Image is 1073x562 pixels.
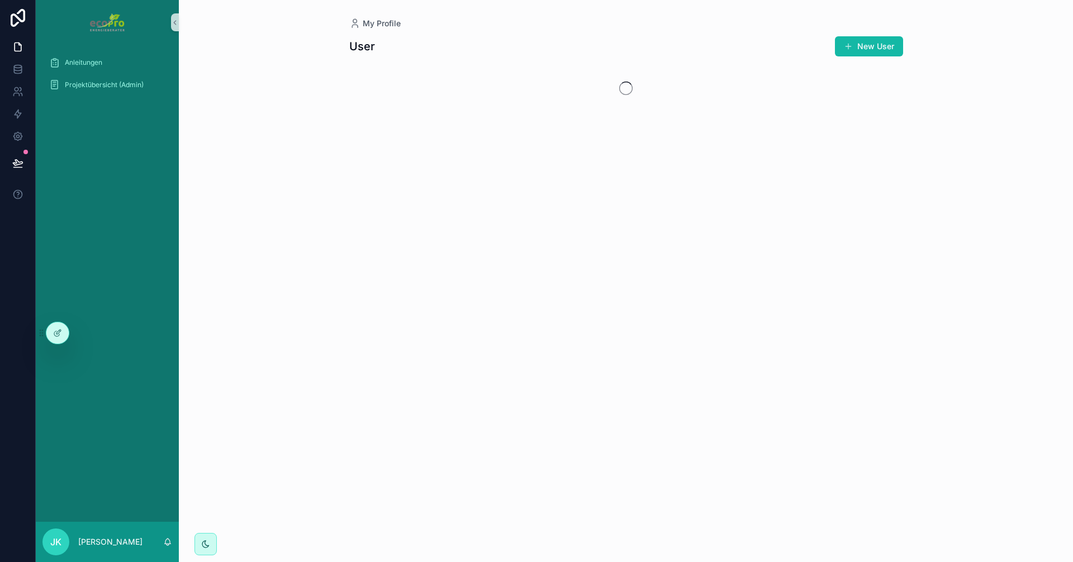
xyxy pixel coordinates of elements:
[90,13,124,31] img: App logo
[36,45,179,109] div: scrollable content
[349,18,401,29] a: My Profile
[42,53,172,73] a: Anleitungen
[349,39,375,54] h1: User
[65,58,102,67] span: Anleitungen
[42,75,172,95] a: Projektübersicht (Admin)
[363,18,401,29] span: My Profile
[65,80,144,89] span: Projektübersicht (Admin)
[835,36,903,56] button: New User
[50,535,61,549] span: JK
[78,536,143,547] p: [PERSON_NAME]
